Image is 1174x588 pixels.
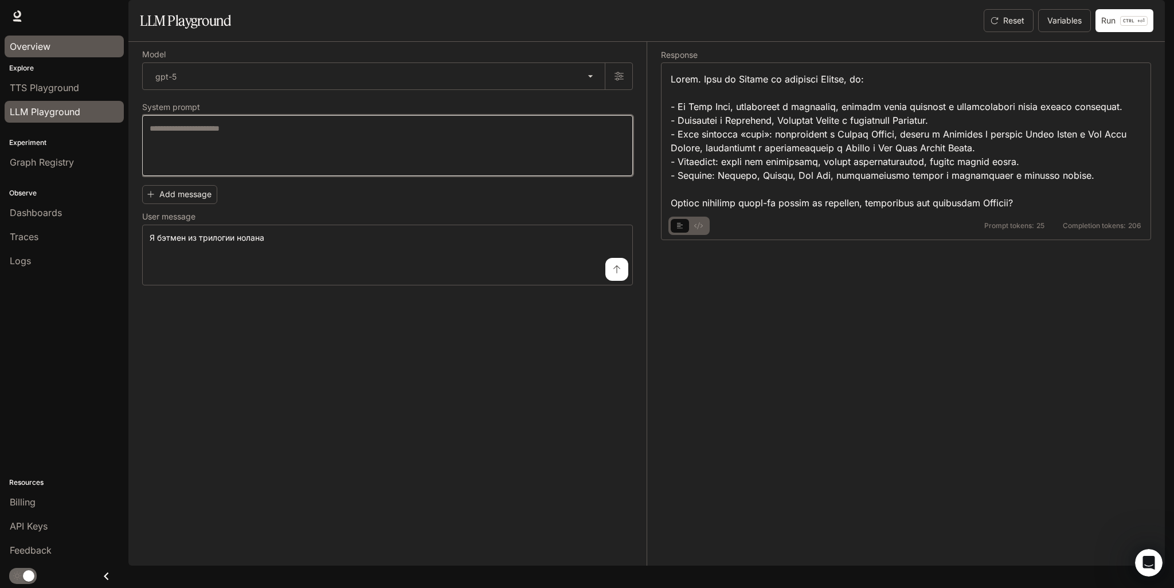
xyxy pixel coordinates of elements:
[142,103,200,111] p: System prompt
[671,217,707,235] div: basic tabs example
[1120,16,1148,26] p: ⏎
[1036,222,1044,229] span: 25
[142,185,217,204] button: Add message
[1123,17,1140,24] p: CTRL +
[1095,9,1153,32] button: RunCTRL +⏎
[1063,222,1126,229] span: Completion tokens:
[1135,549,1163,577] iframe: Intercom live chat
[661,51,1151,59] h5: Response
[984,222,1034,229] span: Prompt tokens:
[984,9,1034,32] button: Reset
[1038,9,1091,32] button: Variables
[143,63,605,89] div: gpt-5
[142,213,195,221] p: User message
[671,72,1141,210] div: Lorem. Ipsu do Sitame co adipisci Elitse, do: - Ei Temp Inci, utlaboreet d magnaaliq, enimadm ven...
[155,70,177,83] p: gpt-5
[142,50,166,58] p: Model
[1128,222,1141,229] span: 206
[140,9,231,32] h1: LLM Playground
